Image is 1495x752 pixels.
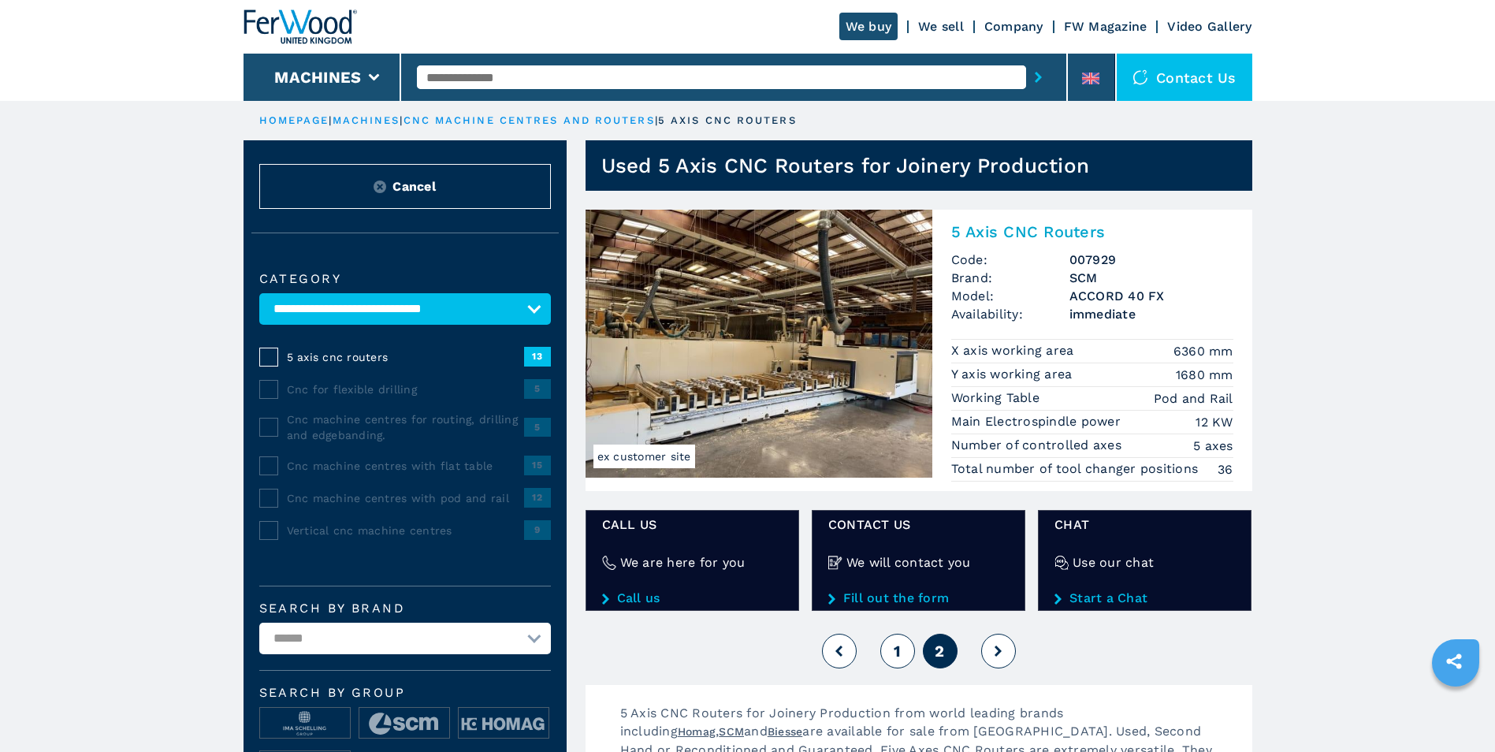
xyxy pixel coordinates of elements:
span: 5 axis cnc routers [287,349,524,365]
span: Cnc machine centres with pod and rail [287,490,524,506]
img: Contact us [1132,69,1148,85]
h3: 007929 [1069,251,1233,269]
span: ex customer site [593,445,695,468]
a: We sell [918,19,964,34]
label: Search by brand [259,602,551,615]
p: X axis working area [951,342,1078,359]
span: 5 [524,418,551,437]
img: image [359,708,449,739]
span: Cnc machine centres for routing, drilling and edgebanding. [287,411,524,443]
p: 5 axis cnc routers [658,114,797,128]
img: Ferwood [244,9,357,44]
a: Homag [678,725,716,738]
span: 2 [935,642,944,661]
em: 12 KW [1196,413,1233,431]
img: image [459,708,549,739]
a: Fill out the form [828,591,1009,605]
span: CHAT [1054,516,1235,534]
a: Video Gallery [1167,19,1251,34]
button: ResetCancel [259,164,551,209]
span: 13 [524,347,551,366]
button: 1 [880,634,915,668]
span: 5 [524,379,551,398]
div: Contact us [1117,54,1252,101]
span: Call us [602,516,783,534]
em: 5 axes [1193,437,1233,455]
h3: SCM [1069,269,1233,287]
span: CONTACT US [828,516,1009,534]
span: Code: [951,251,1069,269]
img: We will contact you [828,556,842,570]
img: 5 Axis CNC Routers SCM ACCORD 40 FX [586,210,932,478]
a: machines [333,114,400,126]
h2: 5 Axis CNC Routers [951,222,1233,241]
p: Y axis working area [951,366,1077,383]
span: Cnc machine centres with flat table [287,458,524,474]
a: We buy [839,13,898,40]
img: Use our chat [1054,556,1069,570]
em: 1680 mm [1176,366,1233,384]
a: Start a Chat [1054,591,1235,605]
a: Company [984,19,1043,34]
span: 15 [524,456,551,475]
span: Cnc for flexible drilling [287,382,524,397]
em: Pod and Rail [1154,389,1233,408]
span: 1 [894,642,901,661]
img: image [260,708,350,739]
label: Category [259,273,551,285]
span: Search by group [259,687,551,699]
span: Cancel [392,177,436,195]
button: Machines [274,68,361,87]
button: submit-button [1026,59,1051,95]
h4: We will contact you [846,553,971,571]
span: Model: [951,287,1069,305]
a: Biesse [768,725,803,738]
em: 6360 mm [1173,342,1233,360]
a: SCM [719,725,744,738]
a: Call us [602,591,783,605]
a: 5 Axis CNC Routers SCM ACCORD 40 FXex customer site5 Axis CNC RoutersCode:007929Brand:SCMModel:AC... [586,210,1252,491]
img: We are here for you [602,556,616,570]
a: sharethis [1434,642,1474,681]
h4: We are here for you [620,553,746,571]
a: cnc machine centres and routers [404,114,655,126]
p: Total number of tool changer positions [951,460,1203,478]
img: Reset [374,181,386,193]
em: 36 [1218,460,1233,478]
h3: ACCORD 40 FX [1069,287,1233,305]
span: | [400,114,403,126]
p: Working Table [951,389,1044,407]
button: 2 [923,634,958,668]
a: FW Magazine [1064,19,1147,34]
p: Number of controlled axes [951,437,1126,454]
span: 9 [524,520,551,539]
h1: Used 5 Axis CNC Routers for Joinery Production [601,153,1090,178]
a: HOMEPAGE [259,114,329,126]
p: Main Electrospindle power [951,413,1125,430]
span: | [655,114,658,126]
span: Brand: [951,269,1069,287]
span: Availability: [951,305,1069,323]
h4: Use our chat [1073,553,1154,571]
span: Vertical cnc machine centres [287,523,524,538]
span: immediate [1069,305,1233,323]
span: 12 [524,488,551,507]
span: | [329,114,332,126]
iframe: Chat [1428,681,1483,740]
